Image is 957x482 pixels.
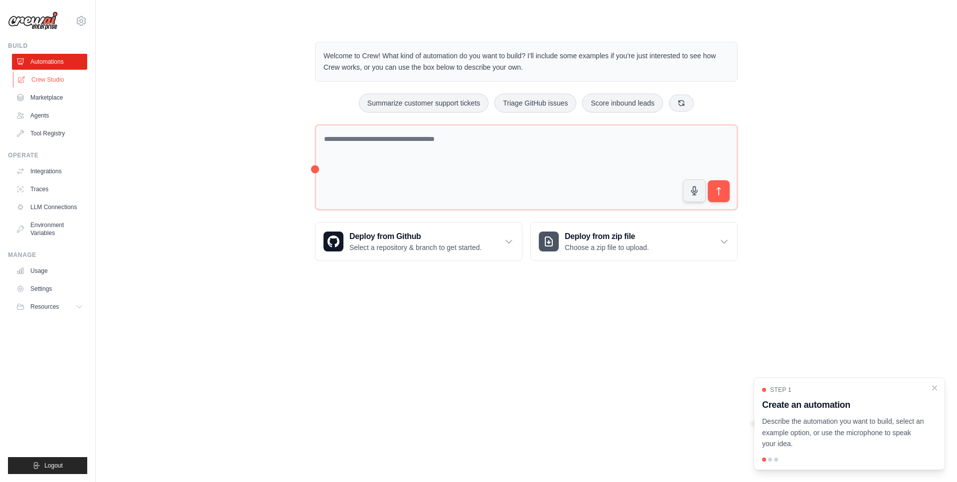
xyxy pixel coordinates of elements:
a: Agents [12,108,87,123]
button: Close walkthrough [931,384,939,392]
h3: Deploy from zip file [565,231,649,242]
a: Automations [12,54,87,70]
a: Settings [12,281,87,297]
p: Describe the automation you want to build, select an example option, or use the microphone to spe... [762,416,925,450]
a: Environment Variables [12,217,87,241]
span: Logout [44,462,63,470]
div: Manage [8,251,87,259]
div: Chat-Widget [907,434,957,482]
p: Choose a zip file to upload. [565,242,649,252]
a: Crew Studio [13,72,88,88]
div: Operate [8,151,87,159]
a: Tool Registry [12,125,87,141]
p: Select a repository & branch to get started. [349,242,481,252]
a: Marketplace [12,90,87,106]
h3: Deploy from Github [349,231,481,242]
h3: Create an automation [762,398,925,412]
p: Welcome to Crew! What kind of automation do you want to build? I'll include some examples if you'... [323,50,729,73]
a: LLM Connections [12,199,87,215]
a: Integrations [12,163,87,179]
iframe: Chat Widget [907,434,957,482]
button: Resources [12,299,87,315]
button: Summarize customer support tickets [359,94,488,113]
img: Logo [8,11,58,30]
button: Triage GitHub issues [494,94,576,113]
a: Usage [12,263,87,279]
button: Score inbound leads [582,94,663,113]
div: Build [8,42,87,50]
a: Traces [12,181,87,197]
button: Logout [8,457,87,474]
span: Step 1 [770,386,792,394]
span: Resources [30,303,59,311]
